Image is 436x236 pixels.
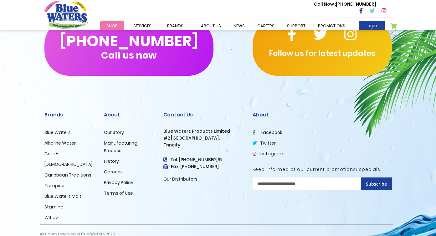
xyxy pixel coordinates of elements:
a: Cran+ [44,151,58,157]
a: Witluv [44,214,58,221]
a: Our Story [104,129,124,136]
h2: About [104,112,154,118]
a: Caribbean Traditions [44,172,91,178]
span: Subscribe [366,181,387,187]
p: Follow us for latest updates [253,48,392,59]
h3: Fax: [PHONE_NUMBER] [163,164,243,169]
a: Careers [104,169,122,175]
a: Tampico [44,182,64,189]
a: Terms of Use [104,190,133,196]
a: Alkaline Water [44,140,76,146]
button: Subscribe [361,177,392,190]
a: History [104,158,119,164]
a: Promotions [312,21,351,30]
a: Our Distributors [163,176,197,182]
span: Services [133,23,151,29]
span: Call us now [101,54,156,57]
h3: Blue Waters Products Limited [163,129,243,134]
a: Blue Waters Malt [44,193,81,199]
a: Stamina [44,204,64,210]
a: Blue Waters [44,129,71,136]
a: [DEMOGRAPHIC_DATA] [44,161,92,167]
h2: Brands [44,112,95,118]
span: Shop [106,23,118,29]
a: support [281,21,312,30]
h5: Keep informed of our current promotions/ specials [253,167,392,172]
h2: About [253,112,392,118]
a: login [359,21,385,30]
span: Brands [167,23,183,29]
a: Manufacturing Process [104,140,137,154]
a: Instagram [253,151,283,157]
a: careers [251,21,281,30]
button: [PHONE_NUMBER]Call us now [44,19,213,76]
h2: Contact Us [163,112,243,118]
h3: Trincity [163,142,243,148]
a: store logo [44,1,88,28]
h4: Tel: [PHONE_NUMBER]/5 [163,157,243,162]
a: Privacy Policy [104,179,133,186]
span: Call Now : [314,1,336,7]
a: News [227,21,251,30]
a: twitter [253,140,276,146]
h3: #2 [GEOGRAPHIC_DATA], [163,136,243,141]
a: facebook [253,129,282,136]
a: about us [195,21,227,30]
p: [PHONE_NUMBER] [314,1,376,8]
